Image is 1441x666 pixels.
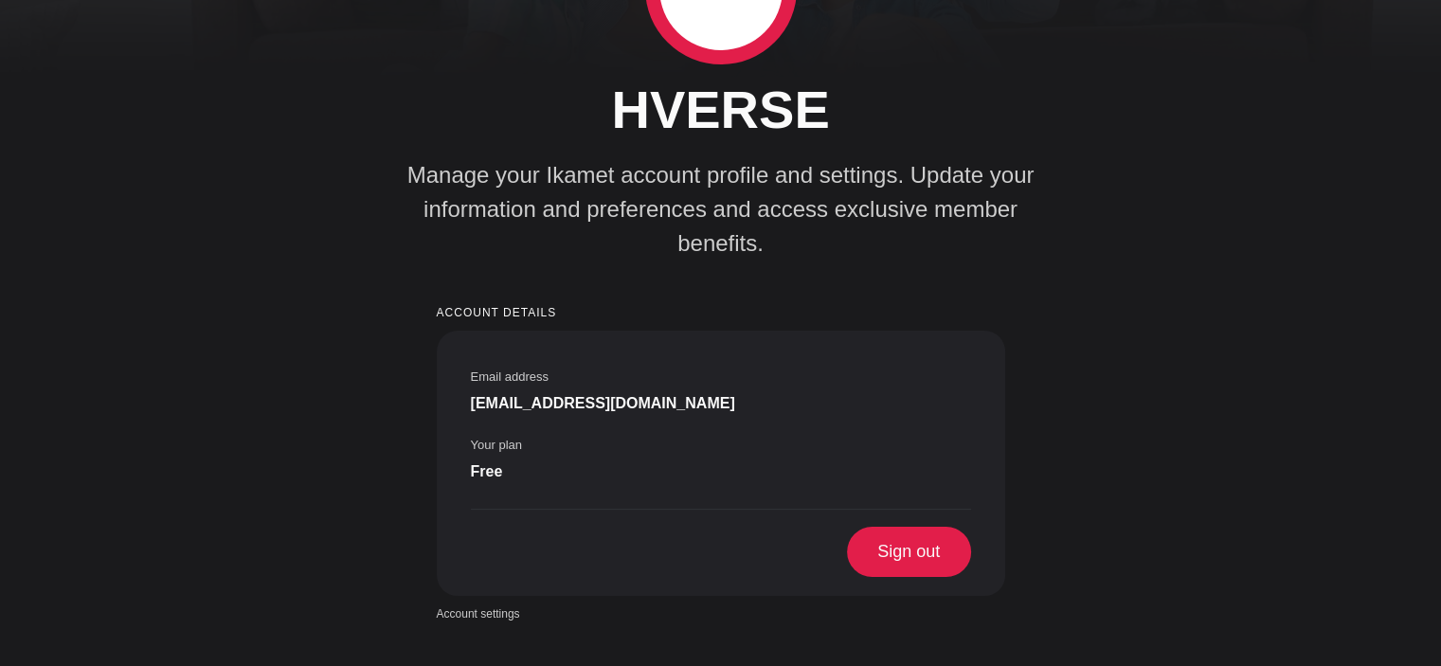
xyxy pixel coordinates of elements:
a: Account settings [437,605,520,622]
label: Email address [471,370,735,383]
span: [EMAIL_ADDRESS][DOMAIN_NAME] [471,392,735,415]
span: Sign out [847,527,971,576]
p: Manage your Ikamet account profile and settings. Update your information and preferences and acce... [389,158,1053,261]
label: Your plan [471,439,670,451]
h1: HVERSE [370,78,1072,141]
span: Free [471,460,503,483]
small: Account details [437,307,1005,319]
